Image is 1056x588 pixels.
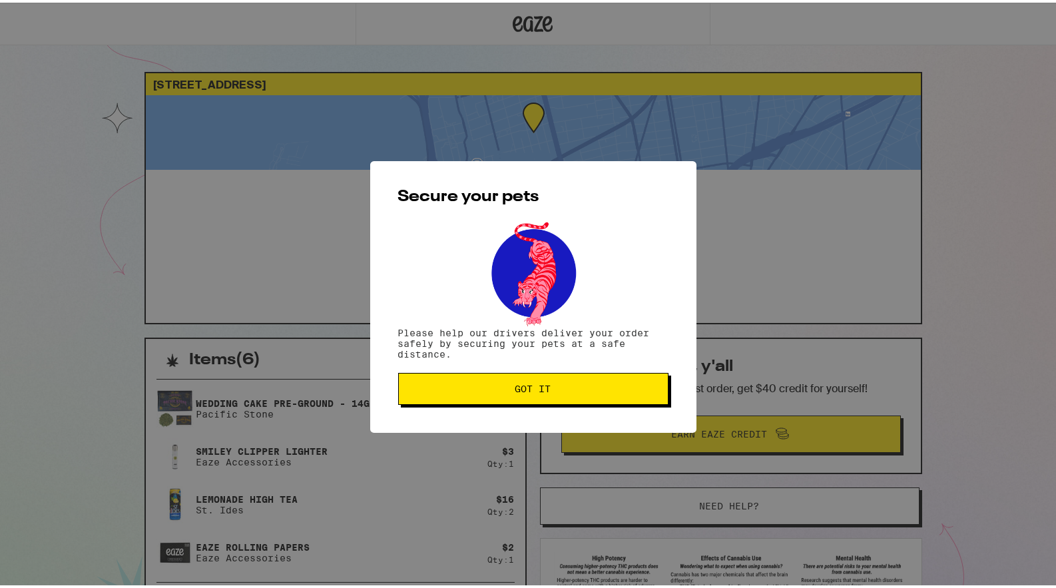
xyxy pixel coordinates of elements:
[8,9,96,20] span: Hi. Need any help?
[515,382,551,391] span: Got it
[398,325,668,357] p: Please help our drivers deliver your order safely by securing your pets at a safe distance.
[398,370,668,402] button: Got it
[398,186,668,202] h2: Secure your pets
[479,216,588,325] img: pets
